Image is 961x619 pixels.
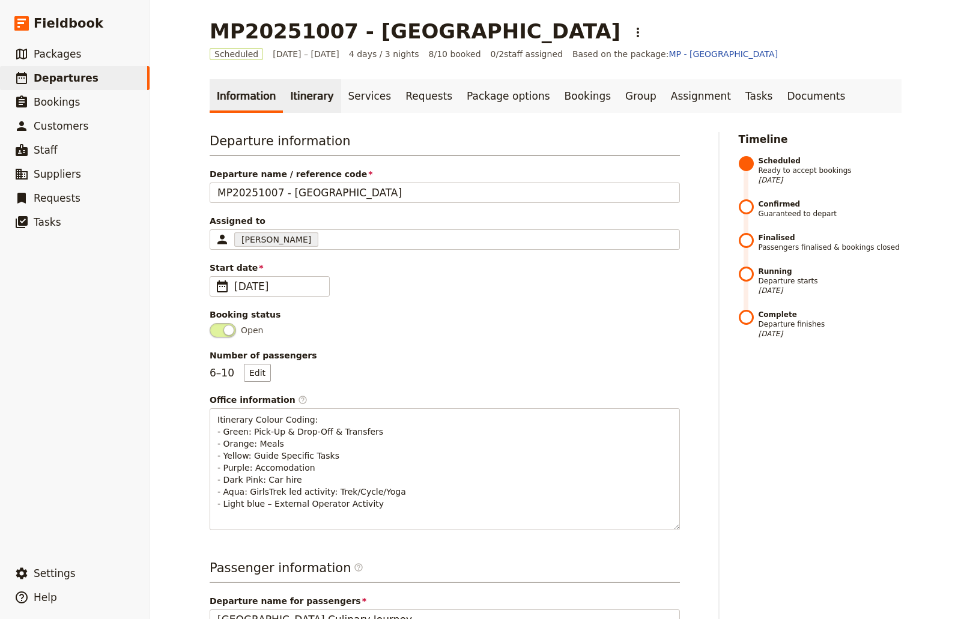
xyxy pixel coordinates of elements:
[759,329,902,339] span: [DATE]
[283,79,341,113] a: Itinerary
[34,144,58,156] span: Staff
[210,215,680,227] span: Assigned to
[759,156,902,185] span: Ready to accept bookings
[398,79,459,113] a: Requests
[34,591,57,603] span: Help
[210,19,620,43] h1: MP20251007 - [GEOGRAPHIC_DATA]
[215,279,229,294] span: ​
[273,48,339,60] span: [DATE] – [DATE]
[459,79,557,113] a: Package options
[34,216,61,228] span: Tasks
[780,79,852,113] a: Documents
[31,31,132,41] div: Domain: [DOMAIN_NAME]
[759,156,902,166] strong: Scheduled
[210,595,680,607] span: Departure name for passengers
[557,79,618,113] a: Bookings
[210,364,271,382] p: 6 – 10
[133,73,202,81] div: Keywords by Traffic
[618,79,664,113] a: Group
[429,48,481,60] span: 8/10 booked
[759,310,902,319] strong: Complete
[32,72,42,82] img: tab_domain_overview_orange.svg
[34,72,99,84] span: Departures
[234,279,322,294] span: [DATE]
[34,96,80,108] span: Bookings
[34,168,81,180] span: Suppliers
[491,48,563,60] span: 0 / 2 staff assigned
[354,563,363,572] span: ​
[210,309,680,321] div: Booking status
[19,19,29,29] img: logo_orange.svg
[210,168,680,180] span: Departure name / reference code
[210,48,263,60] span: Scheduled
[759,199,902,209] strong: Confirmed
[664,79,738,113] a: Assignment
[210,183,680,203] input: Departure name / reference code
[349,48,419,60] span: 4 days / 3 nights
[34,567,76,579] span: Settings
[210,262,680,274] span: Start date
[298,395,308,405] span: ​
[759,175,902,185] span: [DATE]
[34,120,88,132] span: Customers
[210,559,680,583] h3: Passenger information
[210,349,680,361] span: Number of passengers
[46,73,108,81] div: Domain Overview
[759,233,902,252] span: Passengers finalised & bookings closed
[210,394,680,406] div: Office information
[34,192,80,204] span: Requests
[210,132,680,156] h3: Departure information
[628,22,648,43] button: Actions
[759,286,902,295] span: [DATE]
[120,72,129,82] img: tab_keywords_by_traffic_grey.svg
[210,79,283,113] a: Information
[321,232,323,247] input: Assigned to[PERSON_NAME]Clear input
[34,14,103,32] span: Fieldbook
[19,31,29,41] img: website_grey.svg
[241,324,263,336] span: Open
[572,48,778,60] span: Based on the package:
[759,267,902,276] strong: Running
[739,132,902,146] h2: Timeline
[244,364,271,382] button: Number of passengers6–10
[738,79,780,113] a: Tasks
[34,19,59,29] div: v 4.0.25
[759,233,902,243] strong: Finalised
[241,234,311,246] span: [PERSON_NAME]
[759,199,902,219] span: Guaranteed to depart
[354,563,363,577] span: ​
[759,310,902,339] span: Departure finishes
[341,79,399,113] a: Services
[668,49,778,59] a: MP - [GEOGRAPHIC_DATA]
[217,415,406,509] span: Itinerary Colour Coding: - Green: Pick-Up & Drop-Off & Transfers - Orange: Meals - Yellow: Guide ...
[34,48,81,60] span: Packages
[759,267,902,295] span: Departure starts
